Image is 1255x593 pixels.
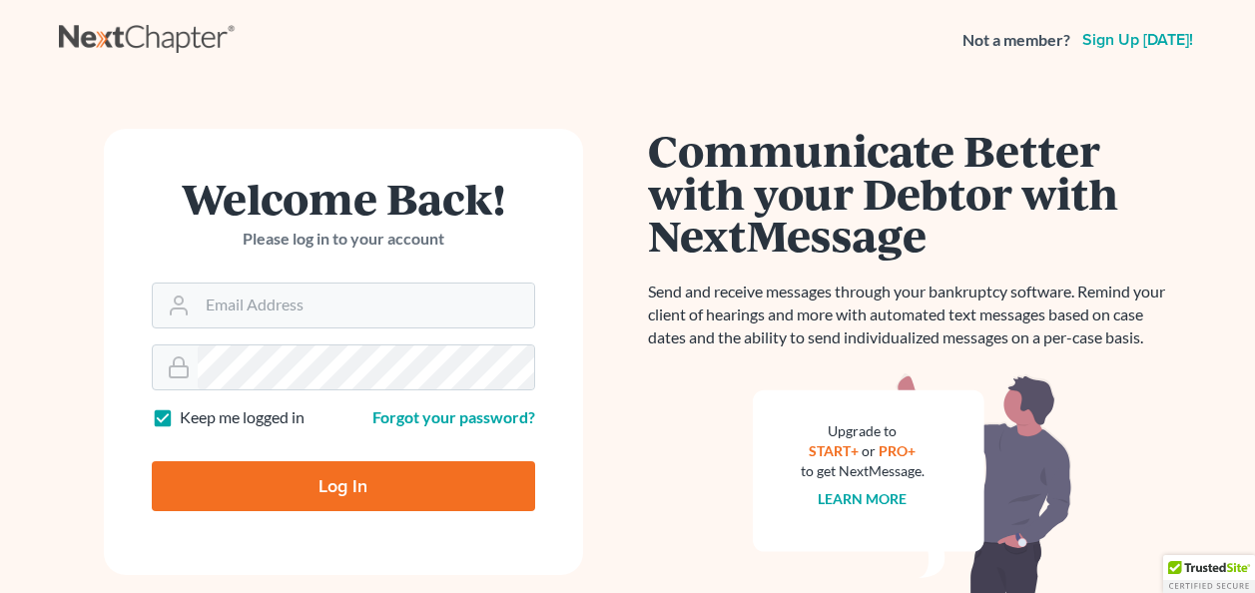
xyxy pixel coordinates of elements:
div: to get NextMessage. [801,461,925,481]
div: Upgrade to [801,421,925,441]
input: Log In [152,461,535,511]
a: PRO+ [879,442,916,459]
a: Forgot your password? [372,407,535,426]
a: Sign up [DATE]! [1078,32,1197,48]
div: TrustedSite Certified [1163,555,1255,593]
strong: Not a member? [962,29,1070,52]
a: Learn more [818,490,907,507]
a: START+ [809,442,859,459]
p: Please log in to your account [152,228,535,251]
h1: Welcome Back! [152,177,535,220]
label: Keep me logged in [180,406,305,429]
h1: Communicate Better with your Debtor with NextMessage [648,129,1177,257]
p: Send and receive messages through your bankruptcy software. Remind your client of hearings and mo... [648,281,1177,349]
input: Email Address [198,284,534,327]
span: or [862,442,876,459]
